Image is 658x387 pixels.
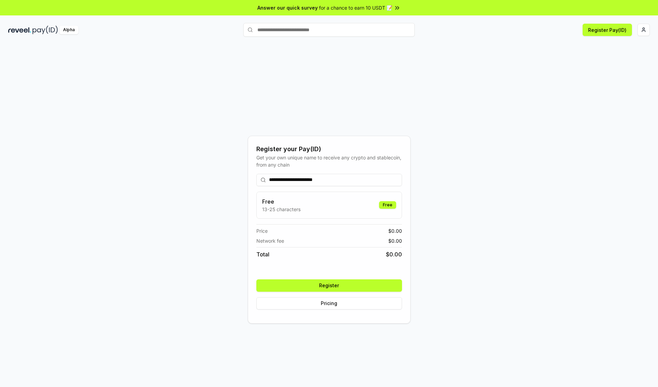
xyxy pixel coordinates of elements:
[256,297,402,310] button: Pricing
[256,154,402,168] div: Get your own unique name to receive any crypto and stablecoin, from any chain
[262,206,301,213] p: 13-25 characters
[256,250,269,258] span: Total
[386,250,402,258] span: $ 0.00
[583,24,632,36] button: Register Pay(ID)
[379,201,396,209] div: Free
[319,4,392,11] span: for a chance to earn 10 USDT 📝
[256,144,402,154] div: Register your Pay(ID)
[33,26,58,34] img: pay_id
[8,26,31,34] img: reveel_dark
[257,4,318,11] span: Answer our quick survey
[256,227,268,234] span: Price
[256,279,402,292] button: Register
[388,227,402,234] span: $ 0.00
[388,237,402,244] span: $ 0.00
[262,197,301,206] h3: Free
[256,237,284,244] span: Network fee
[59,26,78,34] div: Alpha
